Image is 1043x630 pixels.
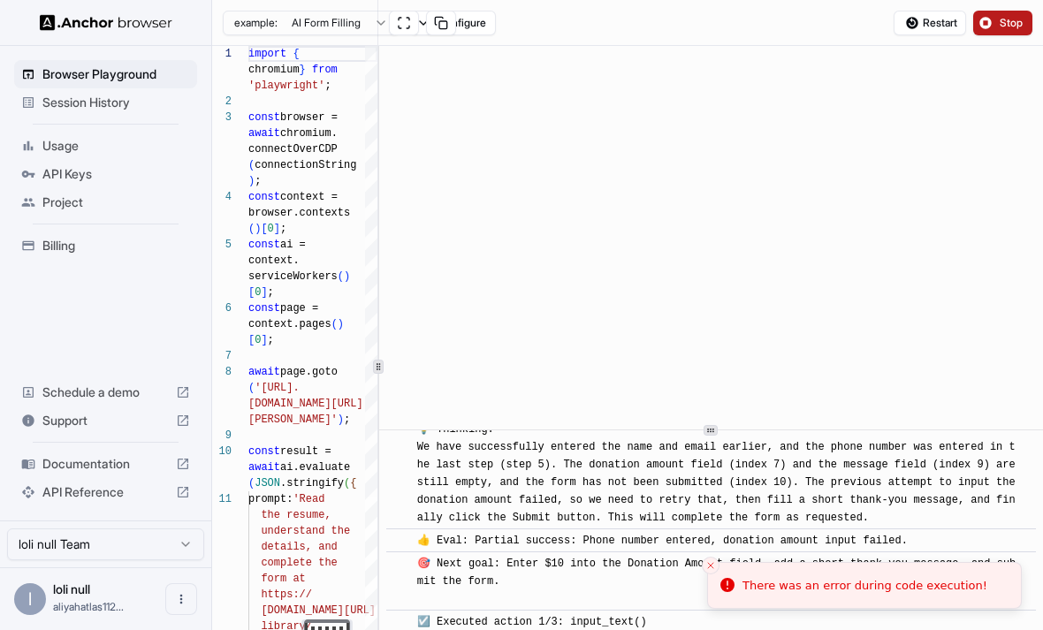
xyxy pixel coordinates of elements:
span: .stringify [280,477,344,490]
span: Usage [42,137,190,155]
span: ] [261,286,267,299]
span: Stop [1000,16,1024,30]
span: ) [338,414,344,426]
div: 1 [212,46,232,62]
span: details, and [261,541,337,553]
div: l [14,583,46,615]
span: 👍 Eval: Partial success: Phone number entered, donation amount input failed. [417,535,908,547]
span: API Keys [42,165,190,183]
span: ] [261,334,267,346]
span: understand the [261,525,350,537]
span: ai = [280,239,306,251]
span: context.pages [248,318,331,330]
span: await [248,127,280,140]
span: context = [280,191,338,203]
span: ☑️ Executed action 1/3: input_text() [417,616,647,628]
span: 🎯 Next goal: Enter $10 into the Donation Amount field, add a short thank‑you message, and submit ... [417,558,1016,605]
span: Browser Playground [42,65,190,83]
div: 8 [212,364,232,380]
span: Documentation [42,455,169,473]
div: 10 [212,444,232,459]
span: ( [344,477,350,490]
div: 5 [212,237,232,253]
span: ) [344,270,350,283]
span: { [293,48,299,60]
div: API Keys [14,160,197,188]
div: Session History [14,88,197,117]
button: Close toast [702,557,719,574]
span: chromium. [280,127,338,140]
span: ( [338,270,344,283]
span: ​ [395,555,404,573]
div: Project [14,188,197,216]
span: serviceWorkers [248,270,338,283]
span: [ [248,334,255,346]
span: ( [248,477,255,490]
span: Support [42,412,169,429]
span: Restart [923,16,957,30]
div: 9 [212,428,232,444]
span: browser = [280,111,338,124]
span: connectionString [255,159,356,171]
span: 'Read [293,493,324,505]
span: 0 [268,223,274,235]
span: form at [261,573,305,585]
span: from [312,64,338,76]
span: import [248,48,286,60]
span: ( [248,382,255,394]
span: ; [324,80,331,92]
button: Open in full screen [389,11,419,35]
span: context. [248,254,300,267]
span: 0 [255,334,261,346]
img: Anchor Logo [40,14,172,31]
span: ) [338,318,344,330]
span: ​ [395,532,404,550]
button: Restart [894,11,966,35]
div: 3 [212,110,232,125]
span: Session History [42,94,190,111]
span: ai.evaluate [280,461,350,474]
span: complete the [261,557,337,569]
span: ( [331,318,338,330]
button: Copy session ID [426,11,456,35]
div: 2 [212,94,232,110]
span: const [248,191,280,203]
button: Open menu [165,583,197,615]
span: { [350,477,356,490]
span: prompt: [248,493,293,505]
span: const [248,239,280,251]
button: Stop [973,11,1032,35]
span: ( [248,223,255,235]
span: '[URL]. [255,382,299,394]
span: https:// [261,588,312,601]
span: [PERSON_NAME]' [248,414,338,426]
span: [DOMAIN_NAME][URL] [248,398,363,410]
div: Usage [14,132,197,160]
span: ] [274,223,280,235]
span: browser.contexts [248,207,350,219]
span: Project [42,194,190,211]
span: API Reference [42,483,169,501]
span: ; [344,414,350,426]
span: ; [268,286,274,299]
span: page.goto [280,366,338,378]
div: Documentation [14,450,197,478]
span: } [300,64,306,76]
span: chromium [248,64,300,76]
span: loli null [53,581,90,596]
span: ( [248,159,255,171]
span: the resume, [261,509,331,521]
span: ) [248,175,255,187]
span: [ [261,223,267,235]
div: API Reference [14,478,197,506]
span: Schedule a demo [42,383,169,401]
div: 6 [212,300,232,316]
span: ) [255,223,261,235]
span: JSON [255,477,280,490]
div: There was an error during code execution! [742,577,987,595]
span: connectOverCDP [248,143,338,156]
span: await [248,366,280,378]
div: Schedule a demo [14,378,197,406]
span: const [248,302,280,315]
span: 'playwright' [248,80,324,92]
